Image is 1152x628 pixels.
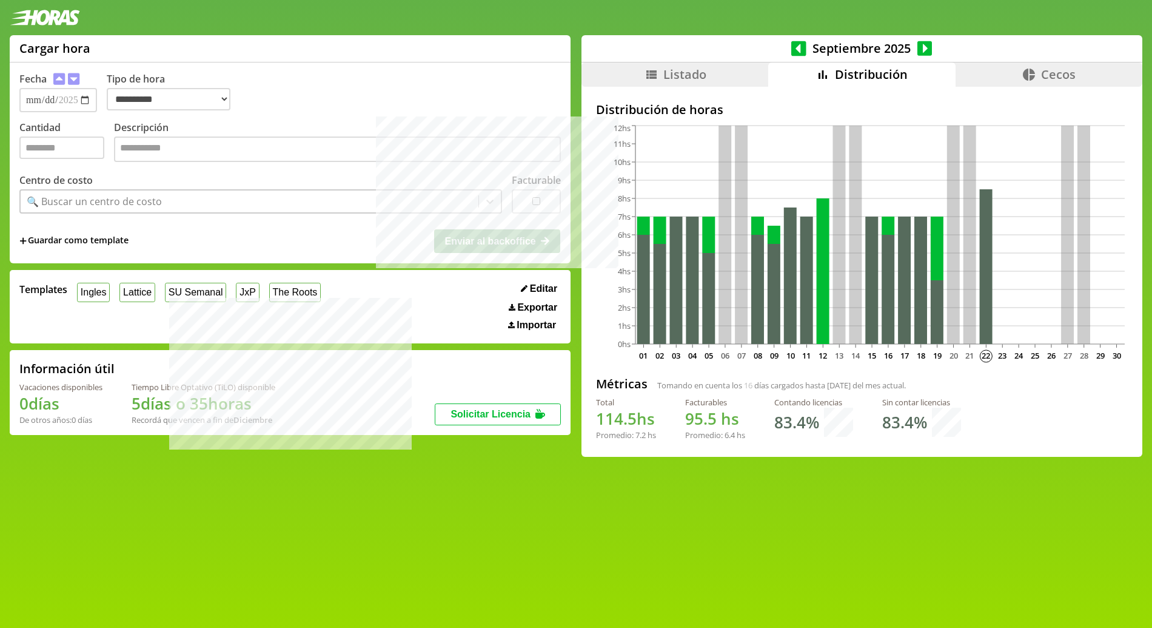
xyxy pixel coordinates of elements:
div: Recordá que vencen a fin de [132,414,275,425]
text: 18 [917,350,925,361]
span: 16 [744,380,752,391]
span: + [19,234,27,248]
h1: 0 días [19,393,102,414]
h1: hs [685,408,745,430]
div: Sin contar licencias [882,397,961,408]
h1: 5 días o 35 horas [132,393,275,414]
text: 27 [1063,350,1072,361]
tspan: 12hs [614,123,631,133]
div: 🔍 Buscar un centro de costo [27,195,162,208]
b: Diciembre [233,414,272,425]
span: Septiembre 2025 [806,40,917,56]
tspan: 2hs [618,302,631,313]
text: 05 [705,350,713,361]
button: Lattice [119,283,155,302]
h1: hs [596,408,656,430]
text: 03 [672,350,680,361]
text: 10 [786,350,794,361]
h1: Cargar hora [19,40,90,56]
text: 01 [639,350,648,361]
span: 114.5 [596,408,637,430]
span: Editar [530,283,557,294]
button: Ingles [77,283,110,302]
text: 30 [1112,350,1120,361]
button: Editar [517,283,561,295]
label: Centro de costo [19,174,93,187]
div: Promedio: hs [596,430,656,441]
text: 14 [851,350,860,361]
span: Exportar [517,302,557,313]
text: 07 [737,350,746,361]
button: SU Semanal [165,283,226,302]
label: Tipo de hora [107,72,240,112]
text: 25 [1031,350,1039,361]
button: Solicitar Licencia [435,403,561,425]
div: Tiempo Libre Optativo (TiLO) disponible [132,382,275,393]
text: 17 [900,350,909,361]
div: Total [596,397,656,408]
span: +Guardar como template [19,234,129,248]
tspan: 4hs [618,266,631,277]
span: Tomando en cuenta los días cargados hasta [DATE] del mes actual. [657,380,906,391]
tspan: 5hs [618,248,631,258]
tspan: 11hs [614,138,631,149]
tspan: 9hs [618,175,631,186]
text: 02 [655,350,664,361]
tspan: 7hs [618,211,631,222]
label: Descripción [114,121,561,165]
div: Facturables [685,397,745,408]
text: 16 [884,350,892,361]
h1: 83.4 % [882,411,927,433]
span: 95.5 [685,408,717,430]
text: 22 [982,350,990,361]
button: JxP [236,283,259,302]
div: De otros años: 0 días [19,414,102,425]
text: 19 [933,350,941,361]
text: 23 [998,350,1006,361]
text: 08 [754,350,762,361]
text: 04 [688,350,697,361]
span: Distribución [835,66,908,83]
text: 11 [802,350,811,361]
h2: Métricas [596,376,648,392]
tspan: 10hs [614,157,631,167]
input: Cantidad [19,137,104,159]
text: 20 [949,350,957,361]
textarea: Descripción [114,137,561,162]
text: 09 [769,350,778,361]
tspan: 1hs [618,320,631,331]
text: 21 [965,350,974,361]
text: 12 [819,350,827,361]
span: Templates [19,283,67,296]
button: Exportar [505,302,561,314]
select: Tipo de hora [107,88,230,110]
span: 7.2 [635,430,646,441]
text: 06 [721,350,729,361]
label: Cantidad [19,121,114,165]
text: 24 [1014,350,1023,361]
tspan: 0hs [618,339,631,349]
h2: Distribución de horas [596,101,1128,118]
h2: Información útil [19,360,115,377]
div: Contando licencias [774,397,853,408]
text: 13 [835,350,843,361]
tspan: 3hs [618,284,631,295]
text: 29 [1096,350,1104,361]
button: The Roots [269,283,321,302]
span: Importar [517,320,556,331]
label: Facturable [512,174,561,187]
text: 15 [868,350,876,361]
span: Cecos [1041,66,1076,83]
text: 28 [1080,350,1088,361]
text: 26 [1047,350,1056,361]
label: Fecha [19,72,47,86]
span: Listado [663,66,706,83]
span: 6.4 [725,430,735,441]
img: logotipo [10,10,80,25]
tspan: 8hs [618,193,631,204]
div: Vacaciones disponibles [19,382,102,393]
div: Promedio: hs [685,430,745,441]
tspan: 6hs [618,229,631,240]
h1: 83.4 % [774,411,819,433]
span: Solicitar Licencia [450,409,531,419]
